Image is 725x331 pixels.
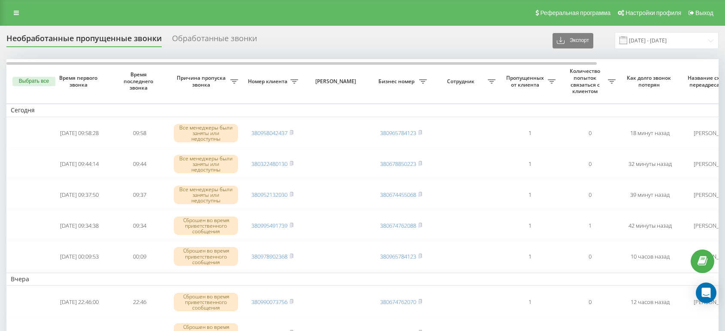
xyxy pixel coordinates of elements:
td: 1 [500,287,560,316]
td: 12 часов назад [620,287,680,316]
button: Выбрать все [12,77,55,86]
td: [DATE] 22:46:00 [49,287,109,316]
td: 1 [500,180,560,209]
td: 09:44 [109,150,169,179]
td: 0 [560,180,620,209]
td: 1 [560,211,620,240]
td: 18 минут назад [620,119,680,148]
div: Сброшен во время приветственного сообщения [174,247,238,266]
div: Необработанные пропущенные звонки [6,34,162,47]
span: Выход [695,9,713,16]
span: [PERSON_NAME] [310,78,364,85]
a: 380958042437 [251,129,287,137]
td: 09:58 [109,119,169,148]
span: Как долго звонок потерян [627,75,673,88]
a: 380322480130 [251,160,287,168]
span: Количество попыток связаться с клиентом [564,68,608,94]
span: Номер клиента [247,78,290,85]
td: 10 часов назад [620,242,680,271]
div: Сброшен во время приветственного сообщения [174,293,238,312]
td: [DATE] 00:09:53 [49,242,109,271]
td: [DATE] 09:58:28 [49,119,109,148]
td: 0 [560,119,620,148]
td: 39 минут назад [620,180,680,209]
td: 09:34 [109,211,169,240]
span: Причина пропуска звонка [174,75,230,88]
a: 380995491739 [251,222,287,229]
span: Бизнес номер [375,78,419,85]
td: 1 [500,150,560,179]
span: Время последнего звонка [116,71,163,91]
td: 0 [560,150,620,179]
div: Все менеджеры были заняты или недоступны [174,186,238,205]
td: 1 [500,242,560,271]
td: 1 [500,119,560,148]
td: 32 минуты назад [620,150,680,179]
a: 380674762070 [380,298,416,306]
a: 380965784123 [380,129,416,137]
span: Настройки профиля [625,9,681,16]
button: Экспорт [553,33,593,48]
td: [DATE] 09:34:38 [49,211,109,240]
a: 380674455068 [380,191,416,199]
span: Реферальная программа [540,9,610,16]
a: 380990073756 [251,298,287,306]
td: [DATE] 09:37:50 [49,180,109,209]
td: 0 [560,242,620,271]
td: 42 минуты назад [620,211,680,240]
a: 380952132030 [251,191,287,199]
span: Сотрудник [435,78,488,85]
td: 1 [500,211,560,240]
td: 00:09 [109,242,169,271]
div: Сброшен во время приветственного сообщения [174,217,238,235]
a: 380965784123 [380,253,416,260]
a: 380674762088 [380,222,416,229]
div: Open Intercom Messenger [696,283,716,303]
a: 380678850223 [380,160,416,168]
div: Все менеджеры были заняты или недоступны [174,155,238,174]
td: 09:37 [109,180,169,209]
div: Все менеджеры были заняты или недоступны [174,124,238,143]
span: Пропущенных от клиента [504,75,548,88]
td: [DATE] 09:44:14 [49,150,109,179]
span: Время первого звонка [56,75,103,88]
td: 0 [560,287,620,316]
td: 22:46 [109,287,169,316]
div: Обработанные звонки [172,34,257,47]
a: 380978902368 [251,253,287,260]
